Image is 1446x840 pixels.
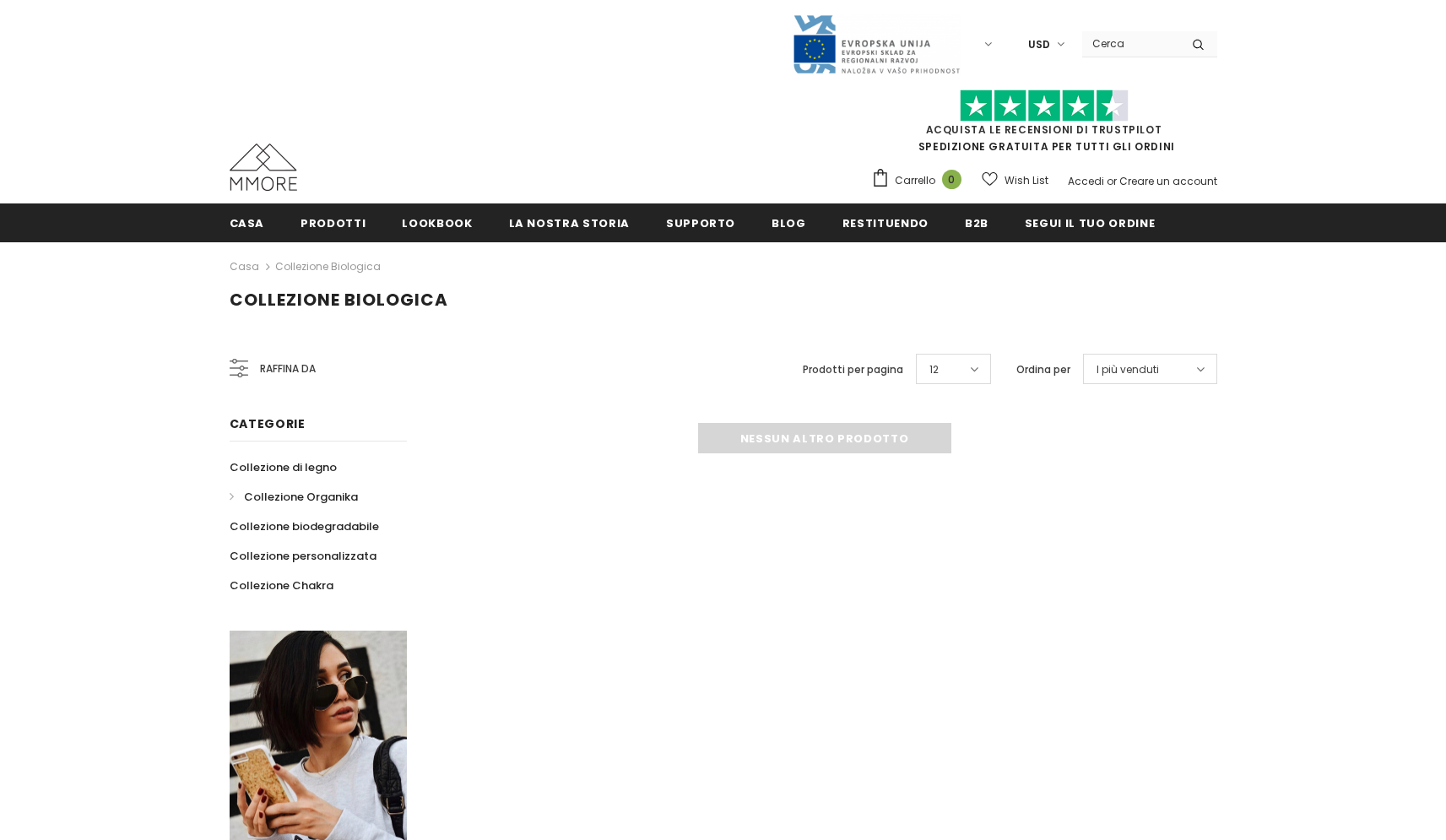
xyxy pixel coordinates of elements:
span: SPEDIZIONE GRATUITA PER TUTTI GLI ORDINI [871,97,1217,154]
a: Collezione biodegradabile [230,512,379,541]
a: Prodotti [301,203,366,241]
a: B2B [965,203,988,241]
a: La nostra storia [509,203,630,241]
input: Search Site [1082,31,1179,56]
img: Casi MMORE [230,144,297,191]
span: Casa [230,215,265,231]
span: I più venduti [1097,361,1159,378]
span: Segui il tuo ordine [1025,215,1155,231]
span: or [1107,174,1117,188]
span: La nostra storia [509,215,630,231]
span: Collezione Organika [244,489,358,505]
a: Javni Razpis [792,36,961,51]
a: Collezione Organika [230,482,358,512]
span: Prodotti [301,215,366,231]
label: Prodotti per pagina [803,361,903,378]
span: Raffina da [260,360,316,378]
span: Collezione Chakra [230,577,333,593]
span: Collezione biodegradabile [230,518,379,534]
span: Lookbook [402,215,472,231]
a: Segui il tuo ordine [1025,203,1155,241]
label: Ordina per [1016,361,1070,378]
span: Collezione di legno [230,459,337,475]
span: Blog [772,215,806,231]
a: Carrello 0 [871,168,970,193]
span: Restituendo [842,215,929,231]
a: Casa [230,203,265,241]
img: Javni Razpis [792,14,961,75]
a: Restituendo [842,203,929,241]
a: Wish List [982,165,1048,195]
a: Creare un account [1119,174,1217,188]
a: Blog [772,203,806,241]
span: Categorie [230,415,306,432]
a: supporto [666,203,735,241]
a: Collezione biologica [275,259,381,274]
span: Collezione personalizzata [230,548,376,564]
span: supporto [666,215,735,231]
span: Collezione biologica [230,288,448,312]
span: Carrello [895,172,935,189]
a: Collezione di legno [230,453,337,482]
img: Fidati di Pilot Stars [960,89,1129,122]
a: Lookbook [402,203,472,241]
a: Collezione Chakra [230,571,333,600]
a: Acquista le recensioni di TrustPilot [926,122,1162,137]
span: USD [1028,36,1050,53]
span: B2B [965,215,988,231]
span: Wish List [1005,172,1048,189]
a: Accedi [1068,174,1104,188]
span: 0 [942,170,961,189]
span: 12 [929,361,939,378]
a: Casa [230,257,259,277]
a: Collezione personalizzata [230,541,376,571]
